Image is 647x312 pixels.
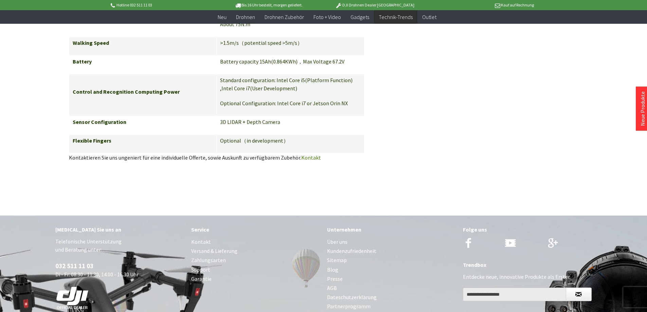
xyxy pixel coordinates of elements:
[327,256,456,265] a: Sitemap
[220,99,361,107] p: Optional Configuration: Intel Core i7 or Jetson Orin NX
[463,288,566,301] input: Ihre E-Mail Adresse
[55,225,184,234] div: [MEDICAL_DATA] Sie uns an
[110,1,216,9] p: Hotline 032 511 11 03
[417,10,441,24] a: Outlet
[327,293,456,302] a: Dateschutzerklärung
[73,58,92,65] strong: Battery
[327,246,456,256] a: Kundenzufriedenheit
[351,14,369,20] span: Gadgets
[322,1,428,9] p: DJI Drohnen Dealer [GEOGRAPHIC_DATA]
[191,246,320,256] a: Versand & Lieferung
[220,57,361,66] p: Battery capacity 15Ah(0.864KWh)，Max Voltage 67.2V
[73,88,180,95] strong: Control and Recognition Computing Power
[73,39,109,46] strong: Walking Speed
[327,274,456,283] a: Presse
[463,225,592,234] div: Folge uns
[220,76,361,92] p: Standard configuration: Intel Core i5(Platform Function) ,Intel Core i7(User Development)
[327,225,456,234] div: Unternehmen
[191,225,320,234] div: Service
[422,14,436,20] span: Outlet
[327,237,456,246] a: Über uns
[69,153,364,162] p: Kontaktieren Sie uns ungeniert für eine individuelle Offerte, sowie Auskunft zu verfügbarem Zubehör.
[191,237,320,246] a: Kontakt
[327,283,456,293] a: AGB
[55,287,89,310] img: white-dji-schweiz-logo-official_140x140.png
[463,273,592,281] p: Entdecke neue, innovative Produkte als Erster.
[191,256,320,265] a: Zahlungsarten
[374,10,417,24] a: Technik-Trends
[327,265,456,274] a: Blog
[55,262,93,270] a: 032 511 11 03
[213,10,231,24] a: Neu
[73,118,126,125] strong: Sensor Configuration
[260,10,309,24] a: Drohnen Zubehör
[220,39,361,47] p: >1.5m/s（potential speed >5m/s）
[301,154,321,161] a: Kontakt
[639,91,646,126] a: Neue Produkte
[191,265,320,274] a: Support
[463,260,592,269] div: Trendbox
[346,10,374,24] a: Gadgets
[220,118,361,126] p: 3D LIDAR + Depth Camera
[220,136,361,145] p: Optional（in development）
[428,1,534,9] p: Kauf auf Rechnung
[191,274,320,283] a: Garantie
[379,14,413,20] span: Technik-Trends
[73,137,111,144] strong: Flexible Fingers
[566,288,592,301] button: Newsletter abonnieren
[218,14,227,20] span: Neu
[265,14,304,20] span: Drohnen Zubehör
[309,10,346,24] a: Foto + Video
[216,1,322,9] p: Bis 16 Uhr bestellt, morgen geliefert.
[313,14,341,20] span: Foto + Video
[236,14,255,20] span: Drohnen
[327,302,456,311] a: Partnerprogramm
[231,10,260,24] a: Drohnen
